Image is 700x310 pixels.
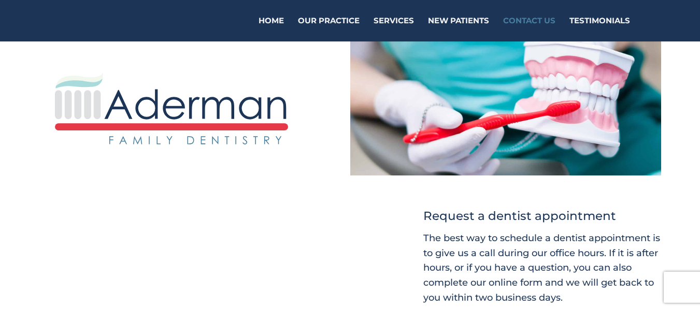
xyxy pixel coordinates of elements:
a: Our Practice [298,17,360,41]
a: Home [259,17,284,41]
h2: Request a dentist appointment [423,206,661,231]
img: aderman-logo-full-color-on-transparent-vector [55,72,288,144]
a: Testimonials [569,17,630,41]
p: The best way to schedule a dentist appointment is to give us a call during our office hours. If i... [423,231,661,305]
a: Contact Us [503,17,555,41]
a: Services [374,17,414,41]
a: New Patients [428,17,489,41]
